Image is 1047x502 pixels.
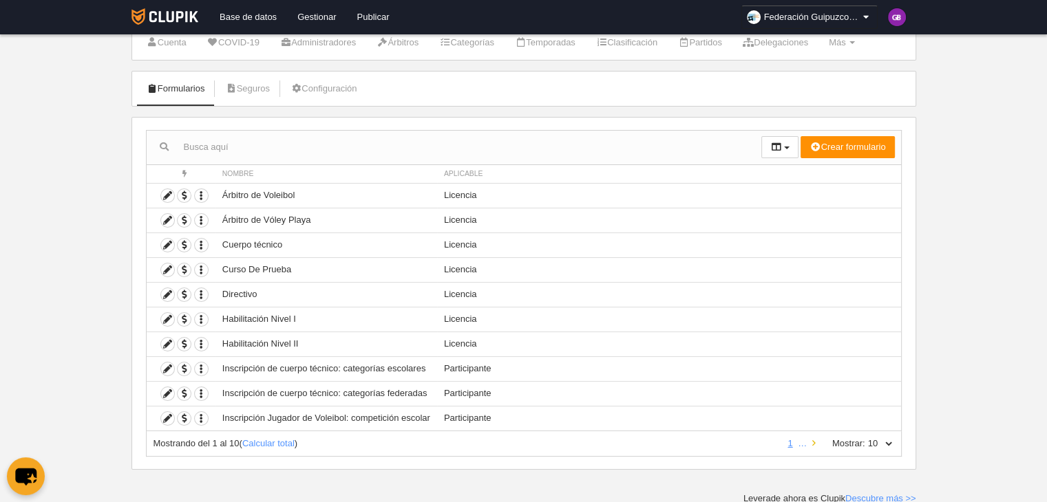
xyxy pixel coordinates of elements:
[437,282,901,307] td: Licencia
[215,208,437,232] td: Árbitro de Vóley Playa
[139,78,213,99] a: Formularios
[154,437,779,450] div: ( )
[741,6,878,29] a: Federación Guipuzcoana de Voleibol
[7,457,45,495] button: chat-button
[437,183,901,208] td: Licencia
[200,32,267,53] a: COVID-19
[215,381,437,406] td: Inscripción de cuerpo técnico: categorías federadas
[218,78,277,99] a: Seguros
[437,307,901,331] td: Licencia
[273,32,363,53] a: Administradores
[215,307,437,331] td: Habilitación Nivel I
[818,437,865,450] label: Mostrar:
[147,137,761,157] input: Busca aquí
[437,381,901,406] td: Participante
[222,170,254,177] span: Nombre
[437,331,901,356] td: Licencia
[437,356,901,381] td: Participante
[670,32,730,53] a: Partidos
[139,32,194,53] a: Cuenta
[798,437,807,450] li: …
[801,136,894,158] button: Crear formulario
[829,37,846,47] span: Más
[785,438,795,448] a: 1
[437,232,901,257] td: Licencia
[215,356,437,381] td: Inscripción de cuerpo técnico: categorías escolares
[444,170,483,177] span: Aplicable
[764,10,860,24] span: Federación Guipuzcoana de Voleibol
[589,32,665,53] a: Clasificación
[437,208,901,232] td: Licencia
[747,10,761,24] img: Oa9FKPTX8wTZ.30x30.jpg
[507,32,583,53] a: Temporadas
[215,257,437,282] td: Curso De Prueba
[888,8,906,26] img: c2l6ZT0zMHgzMCZmcz05JnRleHQ9R0ImYmc9OGUyNGFh.png
[215,331,437,356] td: Habilitación Nivel II
[821,32,863,53] a: Más
[437,406,901,430] td: Participante
[432,32,502,53] a: Categorías
[154,438,240,448] span: Mostrando del 1 al 10
[215,282,437,307] td: Directivo
[215,232,437,257] td: Cuerpo técnico
[242,438,295,448] a: Calcular total
[215,183,437,208] td: Árbitro de Voleibol
[215,406,437,430] td: Inscripción Jugador de Voleibol: competición escolar
[369,32,426,53] a: Árbitros
[437,257,901,282] td: Licencia
[735,32,816,53] a: Delegaciones
[131,8,198,25] img: Clupik
[283,78,364,99] a: Configuración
